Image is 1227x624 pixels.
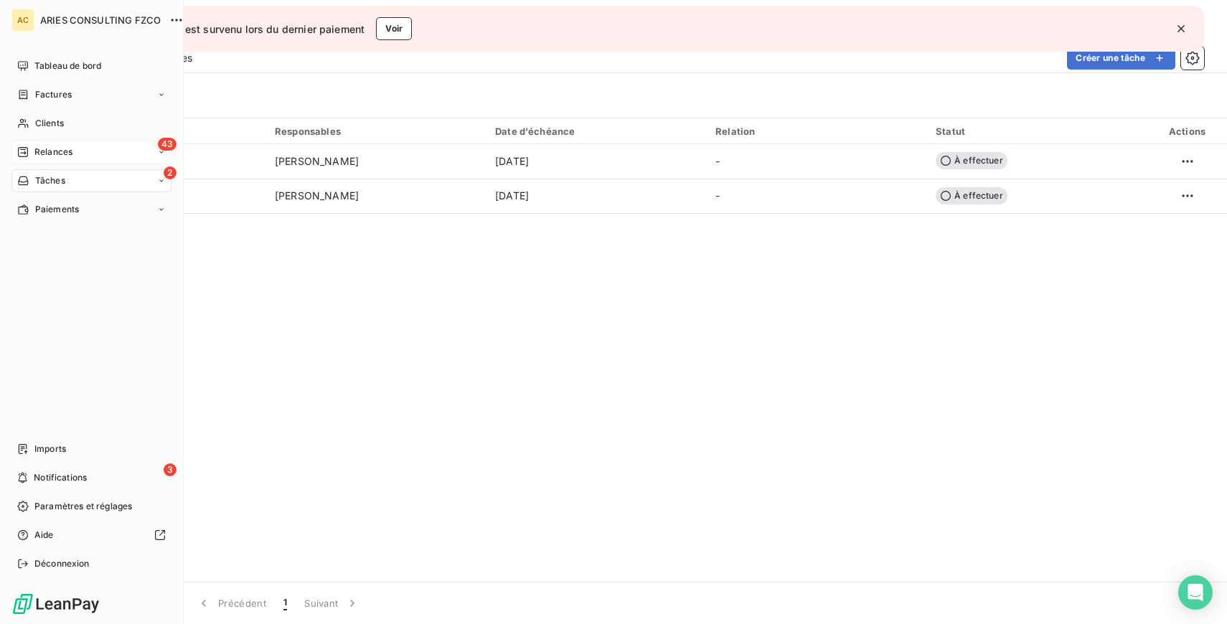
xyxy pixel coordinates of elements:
[11,112,171,135] a: Clients
[1156,126,1218,137] div: Actions
[707,179,927,213] td: -
[34,529,54,542] span: Aide
[296,588,368,618] button: Suivant
[40,14,161,26] span: ARIES CONSULTING FZCO
[35,174,65,187] span: Tâches
[11,141,171,164] a: 43Relances
[275,126,478,137] div: Responsables
[1067,47,1175,70] button: Créer une tâche
[275,588,296,618] button: 1
[283,596,287,610] span: 1
[35,117,64,130] span: Clients
[11,9,34,32] div: AC
[936,152,1007,169] span: À effectuer
[158,138,177,151] span: 43
[11,83,171,106] a: Factures
[35,203,79,216] span: Paiements
[164,166,177,179] span: 2
[11,438,171,460] a: Imports
[34,471,87,484] span: Notifications
[495,154,529,169] span: [DATE]
[275,154,359,169] span: [PERSON_NAME]
[34,557,90,570] span: Déconnexion
[11,524,171,547] a: Aide
[1178,575,1213,610] div: Open Intercom Messenger
[11,495,171,518] a: Paramètres et réglages
[936,126,1139,137] div: Statut
[11,55,171,77] a: Tableau de bord
[936,187,1007,204] span: À effectuer
[11,592,100,615] img: Logo LeanPay
[34,60,101,72] span: Tableau de bord
[11,198,171,221] a: Paiements
[120,22,365,37] span: Un problème est survenu lors du dernier paiement
[34,443,66,455] span: Imports
[275,189,359,203] span: [PERSON_NAME]
[495,126,698,137] div: Date d'échéance
[35,88,72,101] span: Factures
[188,588,275,618] button: Précédent
[376,17,412,40] button: Voir
[34,146,72,159] span: Relances
[707,144,927,179] td: -
[495,189,529,203] span: [DATE]
[164,463,177,476] span: 3
[715,126,918,137] div: Relation
[34,500,132,513] span: Paramètres et réglages
[11,169,171,192] a: 2Tâches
